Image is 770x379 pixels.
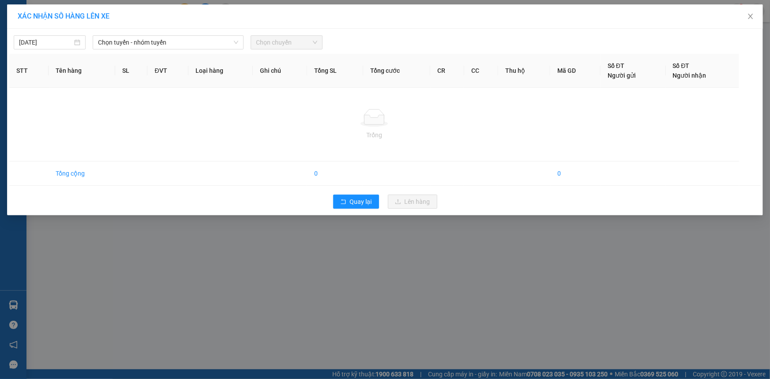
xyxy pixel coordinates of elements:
[673,72,706,79] span: Người nhận
[550,54,601,88] th: Mã GD
[550,161,601,186] td: 0
[673,62,690,69] span: Số ĐT
[608,62,624,69] span: Số ĐT
[738,4,763,29] button: Close
[16,130,732,140] div: Trống
[253,54,307,88] th: Ghi chú
[307,161,364,186] td: 0
[49,161,115,186] td: Tổng cộng
[333,195,379,209] button: rollbackQuay lại
[350,197,372,206] span: Quay lại
[307,54,364,88] th: Tổng SL
[19,38,72,47] input: 11/10/2025
[256,36,317,49] span: Chọn chuyến
[464,54,498,88] th: CC
[233,40,239,45] span: down
[430,54,464,88] th: CR
[49,54,115,88] th: Tên hàng
[147,54,188,88] th: ĐVT
[188,54,253,88] th: Loại hàng
[340,199,346,206] span: rollback
[98,36,238,49] span: Chọn tuyến - nhóm tuyến
[9,54,49,88] th: STT
[18,12,109,20] span: XÁC NHẬN SỐ HÀNG LÊN XE
[608,72,636,79] span: Người gửi
[388,195,437,209] button: uploadLên hàng
[498,54,550,88] th: Thu hộ
[115,54,148,88] th: SL
[747,13,754,20] span: close
[363,54,430,88] th: Tổng cước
